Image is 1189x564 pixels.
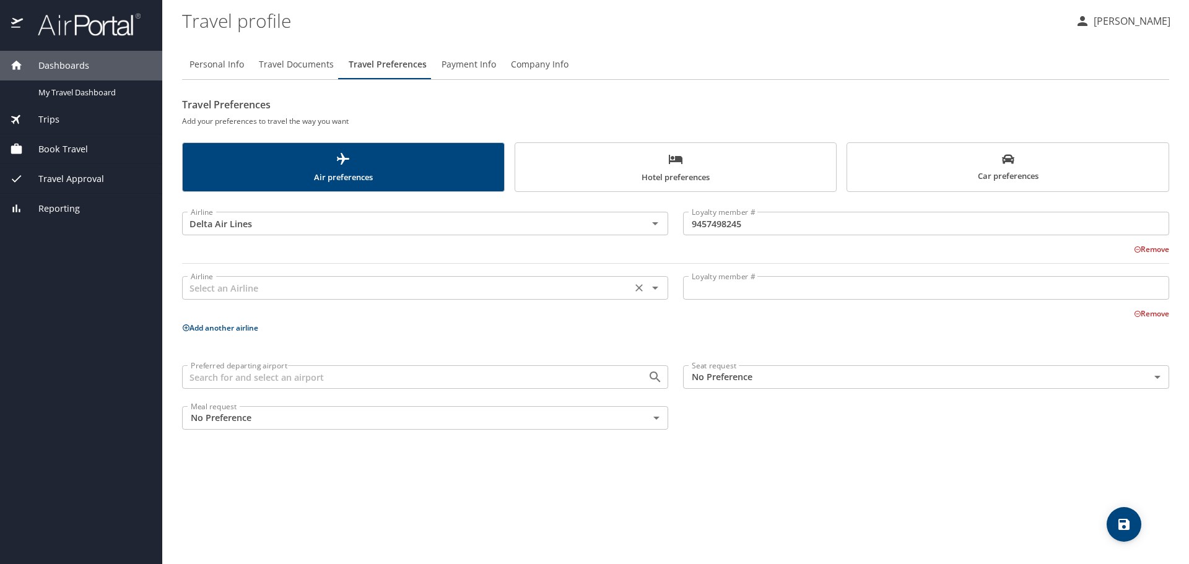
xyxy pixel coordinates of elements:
[38,87,147,98] span: My Travel Dashboard
[1090,14,1170,28] p: [PERSON_NAME]
[24,12,141,37] img: airportal-logo.png
[23,59,89,72] span: Dashboards
[23,202,80,215] span: Reporting
[182,323,258,333] button: Add another airline
[511,57,568,72] span: Company Info
[442,57,496,72] span: Payment Info
[630,279,648,297] button: Clear
[11,12,24,37] img: icon-airportal.png
[182,142,1169,192] div: scrollable force tabs example
[23,113,59,126] span: Trips
[683,365,1169,389] div: No Preference
[647,215,664,232] button: Open
[182,50,1169,79] div: Profile
[647,368,664,386] button: Open
[349,57,427,72] span: Travel Preferences
[182,1,1065,40] h1: Travel profile
[186,369,628,385] input: Search for and select an airport
[186,215,628,232] input: Select an Airline
[23,172,104,186] span: Travel Approval
[1070,10,1175,32] button: [PERSON_NAME]
[1134,244,1169,254] button: Remove
[23,142,88,156] span: Book Travel
[189,57,244,72] span: Personal Info
[647,279,664,297] button: Open
[182,115,1169,128] h6: Add your preferences to travel the way you want
[259,57,334,72] span: Travel Documents
[190,152,497,184] span: Air preferences
[186,280,628,296] input: Select an Airline
[182,95,1169,115] h2: Travel Preferences
[1134,308,1169,319] button: Remove
[1107,507,1141,542] button: save
[182,406,668,430] div: No Preference
[855,153,1161,183] span: Car preferences
[523,152,829,184] span: Hotel preferences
